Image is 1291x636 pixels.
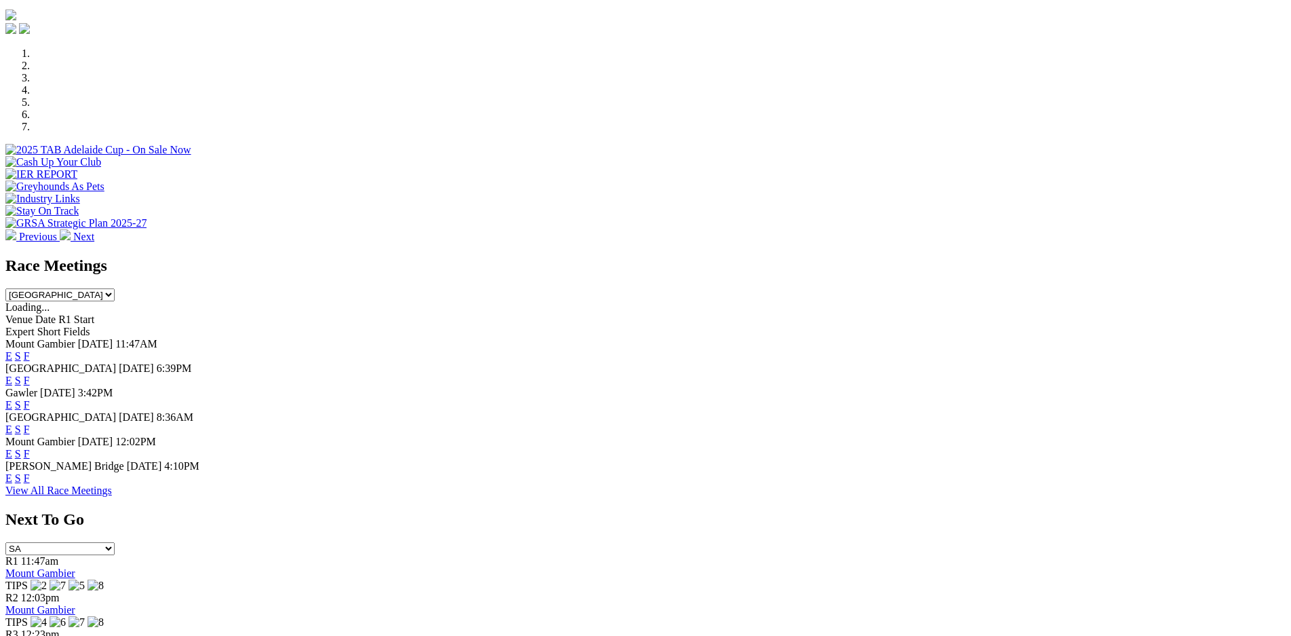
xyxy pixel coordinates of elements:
[58,314,94,325] span: R1 Start
[50,616,66,629] img: 6
[37,326,61,337] span: Short
[5,362,116,374] span: [GEOGRAPHIC_DATA]
[15,472,21,484] a: S
[5,616,28,628] span: TIPS
[5,555,18,567] span: R1
[5,375,12,386] a: E
[21,555,58,567] span: 11:47am
[63,326,90,337] span: Fields
[21,592,60,603] span: 12:03pm
[5,448,12,460] a: E
[5,301,50,313] span: Loading...
[69,616,85,629] img: 7
[5,424,12,435] a: E
[115,436,156,447] span: 12:02PM
[24,448,30,460] a: F
[15,399,21,411] a: S
[60,229,71,240] img: chevron-right-pager-white.svg
[5,326,35,337] span: Expert
[31,616,47,629] img: 4
[119,411,154,423] span: [DATE]
[24,472,30,484] a: F
[73,231,94,242] span: Next
[24,350,30,362] a: F
[164,460,199,472] span: 4:10PM
[15,448,21,460] a: S
[127,460,162,472] span: [DATE]
[5,10,16,20] img: logo-grsa-white.png
[60,231,94,242] a: Next
[5,580,28,591] span: TIPS
[5,181,104,193] img: Greyhounds As Pets
[78,338,113,350] span: [DATE]
[5,156,101,168] img: Cash Up Your Club
[5,205,79,217] img: Stay On Track
[5,436,75,447] span: Mount Gambier
[78,436,113,447] span: [DATE]
[5,399,12,411] a: E
[5,193,80,205] img: Industry Links
[5,472,12,484] a: E
[5,217,147,229] img: GRSA Strategic Plan 2025-27
[88,580,104,592] img: 8
[5,338,75,350] span: Mount Gambier
[78,387,113,398] span: 3:42PM
[5,23,16,34] img: facebook.svg
[31,580,47,592] img: 2
[5,314,33,325] span: Venue
[15,375,21,386] a: S
[5,168,77,181] img: IER REPORT
[5,510,1286,529] h2: Next To Go
[19,231,57,242] span: Previous
[5,229,16,240] img: chevron-left-pager-white.svg
[19,23,30,34] img: twitter.svg
[5,592,18,603] span: R2
[115,338,157,350] span: 11:47AM
[5,567,75,579] a: Mount Gambier
[5,485,112,496] a: View All Race Meetings
[24,424,30,435] a: F
[157,411,193,423] span: 8:36AM
[40,387,75,398] span: [DATE]
[24,375,30,386] a: F
[5,411,116,423] span: [GEOGRAPHIC_DATA]
[69,580,85,592] img: 5
[15,424,21,435] a: S
[5,144,191,156] img: 2025 TAB Adelaide Cup - On Sale Now
[88,616,104,629] img: 8
[5,231,60,242] a: Previous
[5,350,12,362] a: E
[119,362,154,374] span: [DATE]
[15,350,21,362] a: S
[50,580,66,592] img: 7
[5,387,37,398] span: Gawler
[5,604,75,616] a: Mount Gambier
[24,399,30,411] a: F
[5,257,1286,275] h2: Race Meetings
[5,460,124,472] span: [PERSON_NAME] Bridge
[35,314,56,325] span: Date
[157,362,192,374] span: 6:39PM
